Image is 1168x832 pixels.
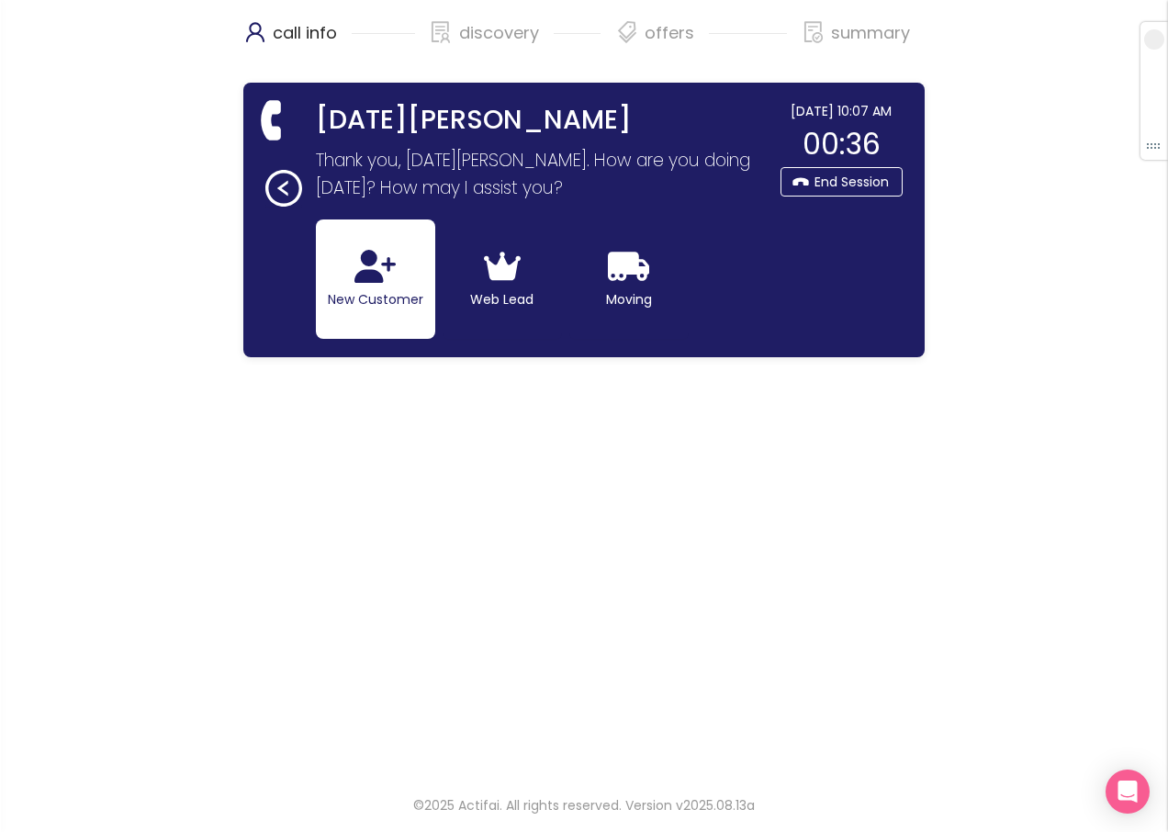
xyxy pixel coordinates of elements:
button: Moving [569,219,689,339]
span: tags [616,21,638,43]
div: [DATE] 10:07 AM [781,101,903,121]
button: New Customer [316,219,435,339]
div: offers [615,18,787,64]
div: 00:36 [781,121,903,167]
div: discovery [430,18,601,64]
div: call info [243,18,415,64]
span: solution [430,21,452,43]
p: offers [645,18,694,48]
p: Thank you, [DATE][PERSON_NAME]. How are you doing [DATE]? How may I assist you? [316,147,756,202]
div: Open Intercom Messenger [1106,770,1150,814]
p: call info [273,18,337,48]
button: End Session [781,167,903,197]
strong: [DATE][PERSON_NAME] [316,101,632,140]
p: discovery [459,18,539,48]
span: file-done [803,21,825,43]
p: summary [831,18,910,48]
button: Web Lead [443,219,562,339]
div: summary [802,18,910,64]
span: phone [254,101,293,140]
span: user [244,21,266,43]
